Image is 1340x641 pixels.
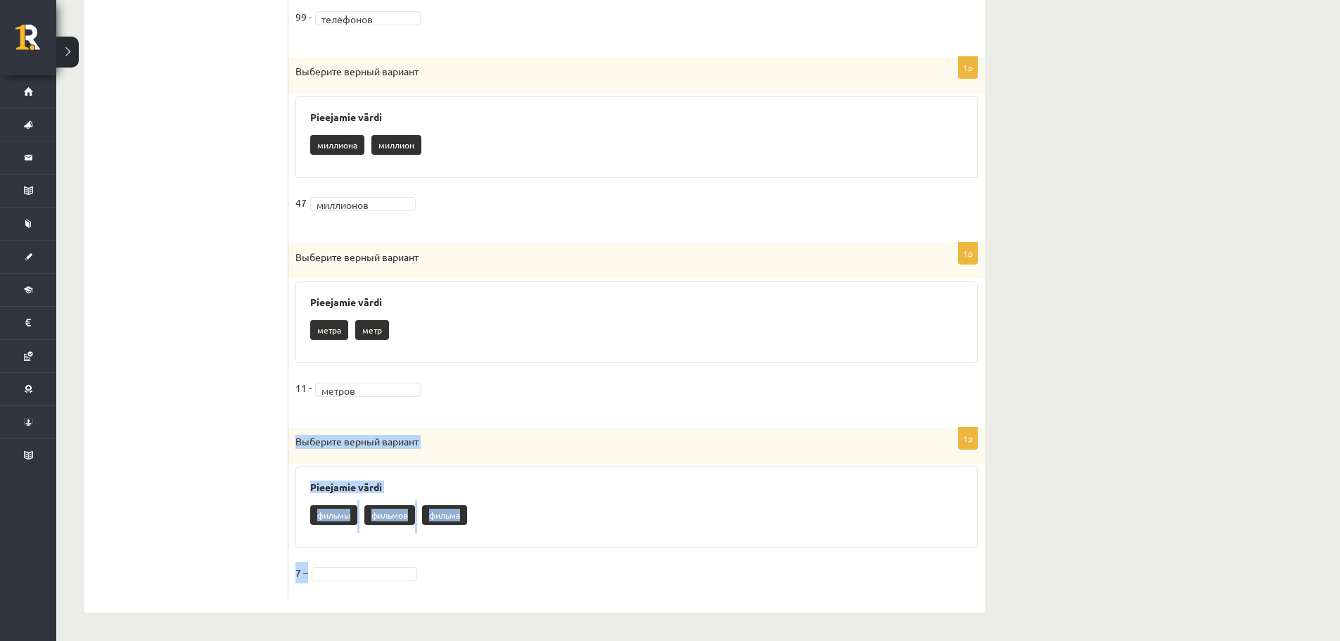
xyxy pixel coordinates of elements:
span: телефонов [321,12,402,26]
a: миллионов [310,197,416,211]
p: 99 - [295,6,312,27]
span: Выберите верный вариант [295,250,419,263]
p: 47 [295,192,307,213]
a: телефонов [315,11,421,25]
p: 1p [958,242,978,265]
p: миллиона [310,135,364,155]
p: 11 - [295,377,312,398]
span: Выберите верный вариант [295,65,419,77]
h3: Pieejamie vārdi [310,481,963,493]
a: Rīgas 1. Tālmācības vidusskola [15,25,56,60]
span: миллионов [317,198,397,212]
h3: Pieejamie vārdi [310,111,963,123]
p: фильма [422,505,467,525]
a: метров [315,383,421,397]
h3: Pieejamie vārdi [310,296,963,308]
p: 1p [958,56,978,79]
p: фильмов [364,505,415,525]
p: метра [310,320,348,340]
span: Выберите верный вариант [295,435,419,448]
p: 7 – [295,562,308,583]
p: метр [355,320,389,340]
p: 1p [958,427,978,450]
p: фильмы [310,505,357,525]
p: миллион [371,135,421,155]
span: метров [321,383,402,398]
